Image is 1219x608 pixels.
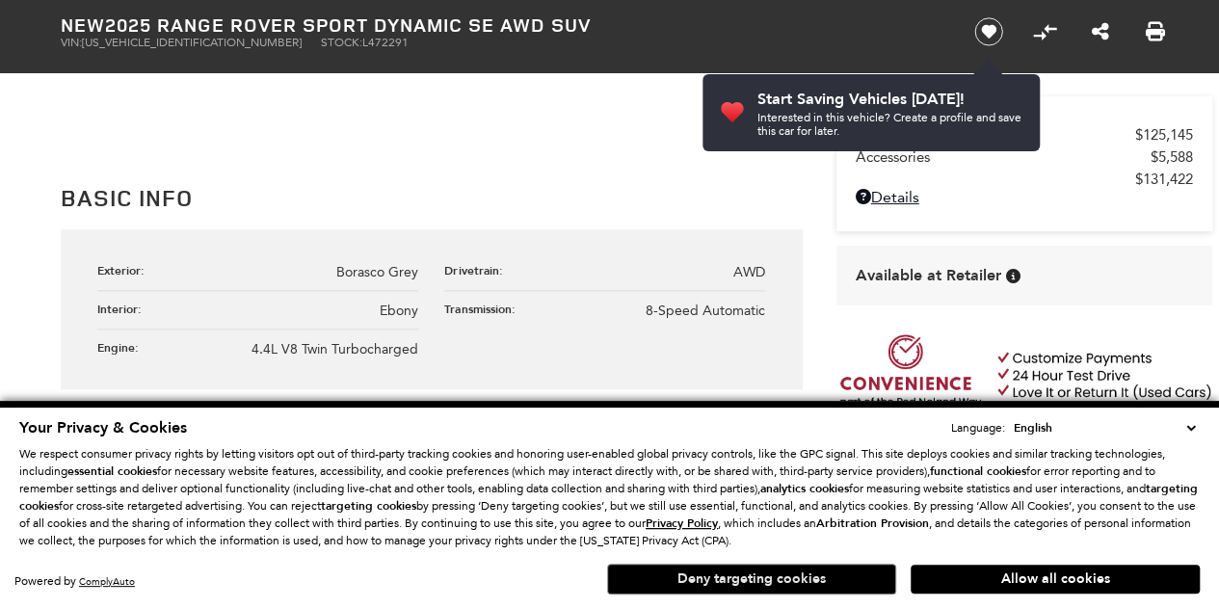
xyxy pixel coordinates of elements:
span: $125,145 [1135,126,1193,144]
a: Privacy Policy [646,516,718,530]
div: Language: [951,422,1005,434]
a: ComplyAuto [79,575,135,588]
span: VIN: [61,36,82,49]
p: We respect consumer privacy rights by letting visitors opt out of third-party tracking cookies an... [19,445,1200,549]
span: 4.4L V8 Twin Turbocharged [252,341,418,357]
div: Exterior: [97,262,154,278]
u: Privacy Policy [646,515,718,531]
strong: analytics cookies [760,481,849,496]
span: Stock: [321,36,362,49]
a: MSRP $125,145 [856,126,1193,144]
strong: New [61,12,105,38]
div: Interior: [97,301,151,317]
span: [US_VEHICLE_IDENTIFICATION_NUMBER] [82,36,302,49]
strong: essential cookies [67,463,157,479]
button: Compare Vehicle [1030,17,1059,46]
a: $131,422 [856,171,1193,188]
span: MSRP [856,126,1135,144]
div: Transmission: [444,301,524,317]
div: Engine: [97,339,148,356]
div: Drivetrain: [444,262,512,278]
span: $131,422 [1135,171,1193,188]
button: Deny targeting cookies [607,564,896,595]
strong: functional cookies [930,463,1026,479]
span: Ebony [380,303,418,319]
span: Available at Retailer [856,265,1001,286]
button: Save vehicle [967,16,1010,47]
h1: 2025 Range Rover Sport Dynamic SE AWD SUV [61,14,942,36]
a: Share this New 2025 Range Rover Sport Dynamic SE AWD SUV [1091,20,1108,43]
div: Vehicle is in stock and ready for immediate delivery. Due to demand, availability is subject to c... [1006,269,1020,283]
div: Powered by [14,575,135,588]
a: Print this New 2025 Range Rover Sport Dynamic SE AWD SUV [1146,20,1165,43]
h2: Basic Info [61,180,803,215]
span: AWD [733,264,765,280]
strong: targeting cookies [321,498,416,514]
span: L472291 [362,36,409,49]
span: Your Privacy & Cookies [19,417,187,438]
select: Language Select [1009,418,1200,437]
span: Borasco Grey [336,264,418,280]
span: Accessories [856,148,1151,166]
a: Accessories $5,588 [856,148,1193,166]
a: Details [856,188,1193,206]
button: Allow all cookies [911,565,1200,594]
span: $5,588 [1151,148,1193,166]
span: 8-Speed Automatic [646,303,765,319]
strong: Arbitration Provision [816,515,929,531]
